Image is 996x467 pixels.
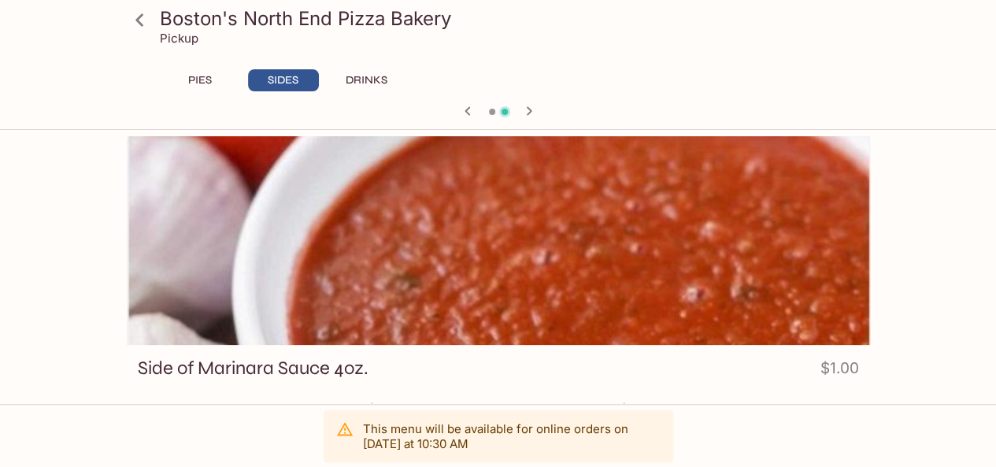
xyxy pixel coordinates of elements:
p: This menu will be available for online orders on [DATE] at 10:30 AM [363,421,661,451]
button: DRINKS [331,69,402,91]
div: Side of Marinara Sauce 4oz. [127,136,870,345]
button: PIES [165,69,235,91]
h3: Boston's North End Pizza Bakery [160,6,864,31]
p: Pickup [160,31,198,46]
button: SIDES [248,69,319,91]
h4: $1.00 [820,356,859,387]
h3: Side of Marinara Sauce 4oz. [138,356,368,380]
